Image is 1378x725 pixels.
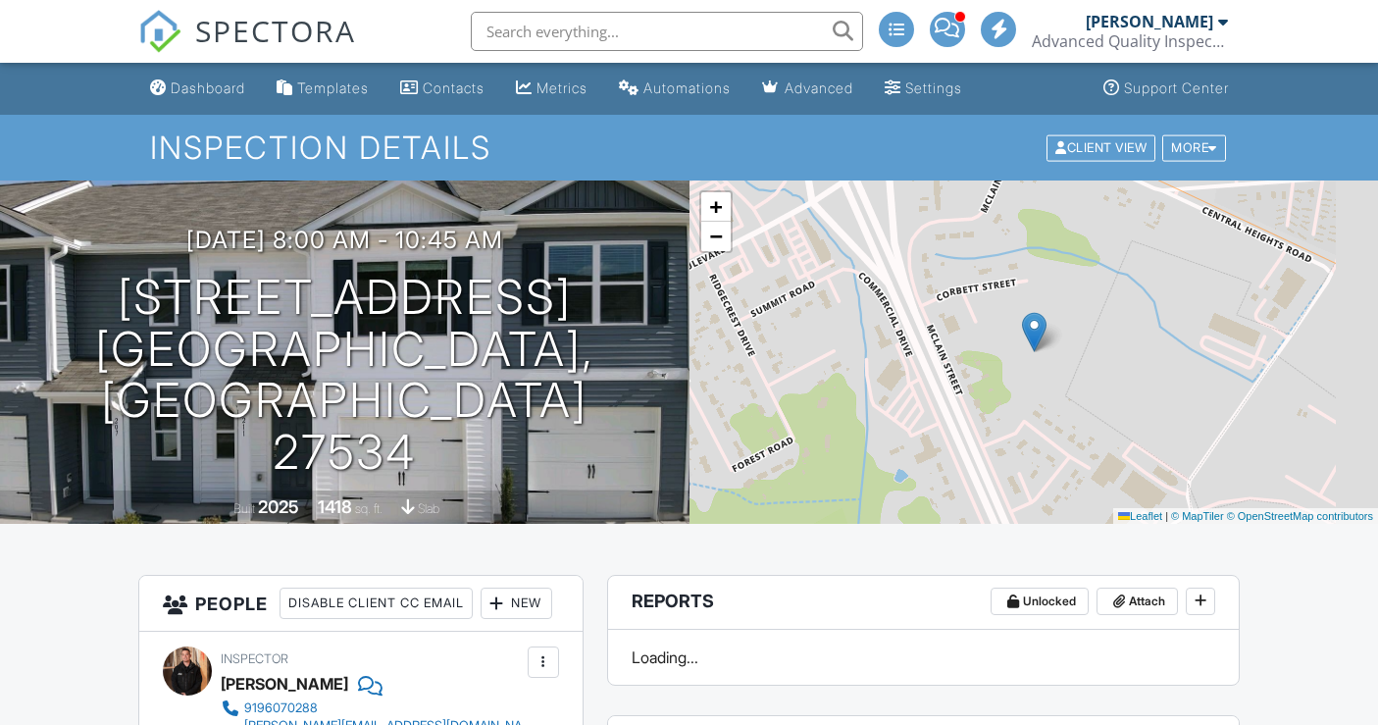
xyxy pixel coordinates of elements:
a: Templates [269,71,377,107]
div: Disable Client CC Email [280,588,473,619]
div: Metrics [536,79,587,96]
a: 9196070288 [221,699,523,718]
a: Dashboard [142,71,253,107]
img: Marker [1022,312,1046,352]
div: New [481,588,552,619]
a: Metrics [508,71,595,107]
a: Zoom in [701,192,731,222]
div: [PERSON_NAME] [1086,12,1213,31]
span: − [709,224,722,248]
a: Support Center [1096,71,1237,107]
div: Contacts [423,79,485,96]
div: Automations [643,79,731,96]
h3: [DATE] 8:00 am - 10:45 am [186,227,503,253]
a: © OpenStreetMap contributors [1227,510,1373,522]
div: Settings [905,79,962,96]
img: The Best Home Inspection Software - Spectora [138,10,181,53]
h1: Inspection Details [150,130,1227,165]
div: Advanced [785,79,853,96]
div: Dashboard [171,79,245,96]
h1: [STREET_ADDRESS] [GEOGRAPHIC_DATA], [GEOGRAPHIC_DATA] 27534 [31,272,658,479]
div: Advanced Quality Inspections LLC [1032,31,1228,51]
h3: People [139,576,583,632]
a: Leaflet [1118,510,1162,522]
div: Support Center [1124,79,1229,96]
a: Client View [1045,139,1160,154]
div: 1418 [318,496,352,517]
a: Automations (Advanced) [611,71,739,107]
span: slab [418,501,439,516]
input: Search everything... [471,12,863,51]
div: More [1162,134,1226,161]
span: SPECTORA [195,10,356,51]
a: Contacts [392,71,492,107]
a: SPECTORA [138,26,356,68]
span: Built [233,501,255,516]
a: Zoom out [701,222,731,251]
a: © MapTiler [1171,510,1224,522]
a: Advanced [754,71,861,107]
div: 2025 [258,496,299,517]
div: 9196070288 [244,700,318,716]
a: Settings [877,71,970,107]
span: sq. ft. [355,501,383,516]
div: Templates [297,79,369,96]
div: [PERSON_NAME] [221,669,348,699]
span: | [1165,510,1168,522]
span: Inspector [221,651,288,666]
div: Client View [1046,134,1155,161]
span: + [709,194,722,219]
